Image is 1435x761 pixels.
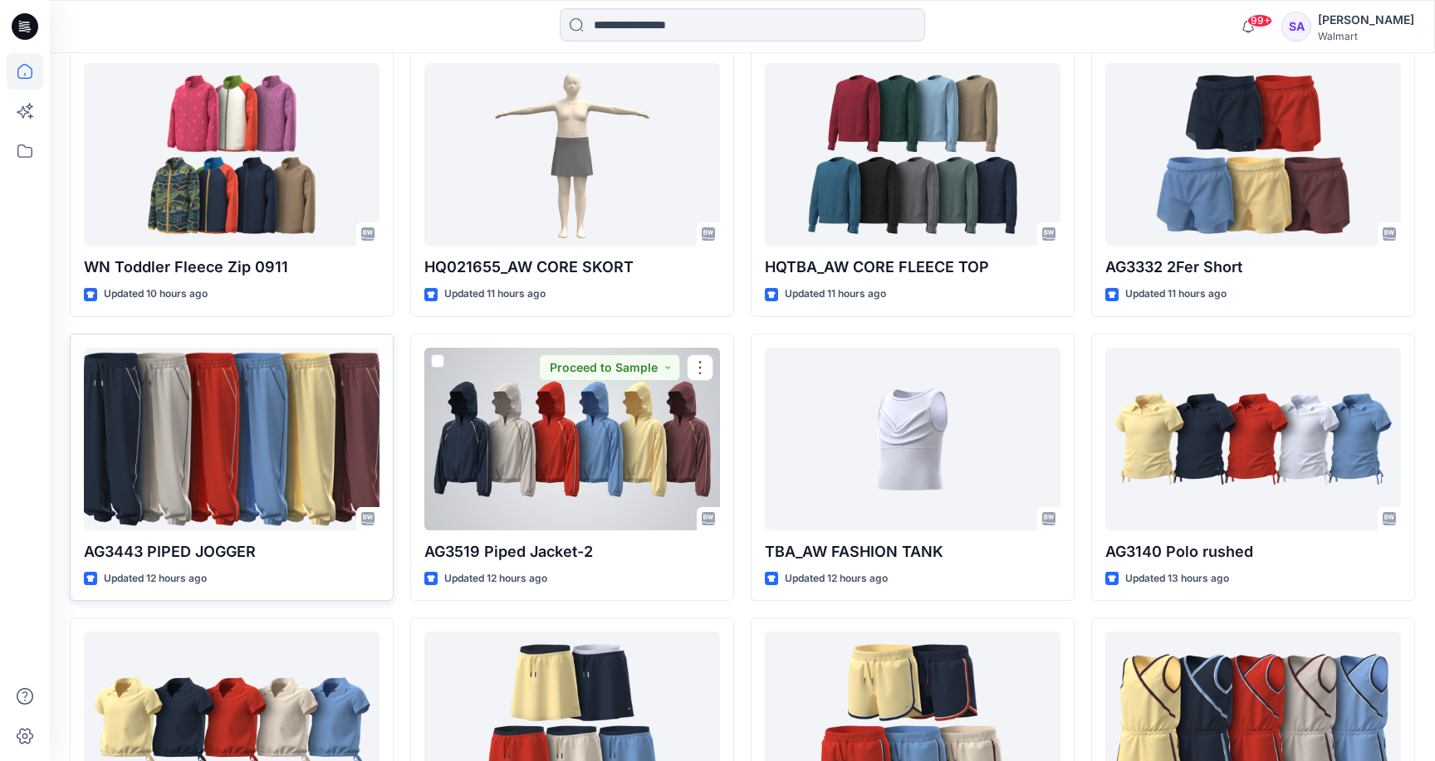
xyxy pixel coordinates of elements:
p: Updated 13 hours ago [1125,570,1229,588]
div: SA [1281,12,1311,41]
span: 99+ [1247,14,1272,27]
p: Updated 12 hours ago [785,570,888,588]
p: AG3443 PIPED JOGGER [84,540,380,563]
a: TBA_AW FASHION TANK [765,348,1060,530]
p: TBA_AW FASHION TANK [765,540,1060,563]
div: Walmart [1318,30,1414,42]
a: AG3140 Polo rushed [1105,348,1401,530]
p: AG3519 Piped Jacket-2 [424,540,720,563]
a: HQ021655_AW CORE SKORT [424,63,720,246]
p: Updated 12 hours ago [444,570,547,588]
p: Updated 11 hours ago [1125,285,1227,303]
a: HQTBA_AW CORE FLEECE TOP [765,63,1060,246]
a: AG3519 Piped Jacket-2 [424,348,720,530]
p: Updated 12 hours ago [104,570,207,588]
p: Updated 10 hours ago [104,285,208,303]
p: HQTBA_AW CORE FLEECE TOP [765,256,1060,279]
a: AG3332 2Fer Short [1105,63,1401,246]
p: Updated 11 hours ago [785,285,886,303]
p: AG3332 2Fer Short [1105,256,1401,279]
p: Updated 11 hours ago [444,285,546,303]
p: AG3140 Polo rushed [1105,540,1401,563]
a: AG3443 PIPED JOGGER [84,348,380,530]
a: WN Toddler Fleece Zip 0911 [84,63,380,246]
p: HQ021655_AW CORE SKORT [424,256,720,279]
p: WN Toddler Fleece Zip 0911 [84,256,380,279]
div: [PERSON_NAME] [1318,10,1414,30]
